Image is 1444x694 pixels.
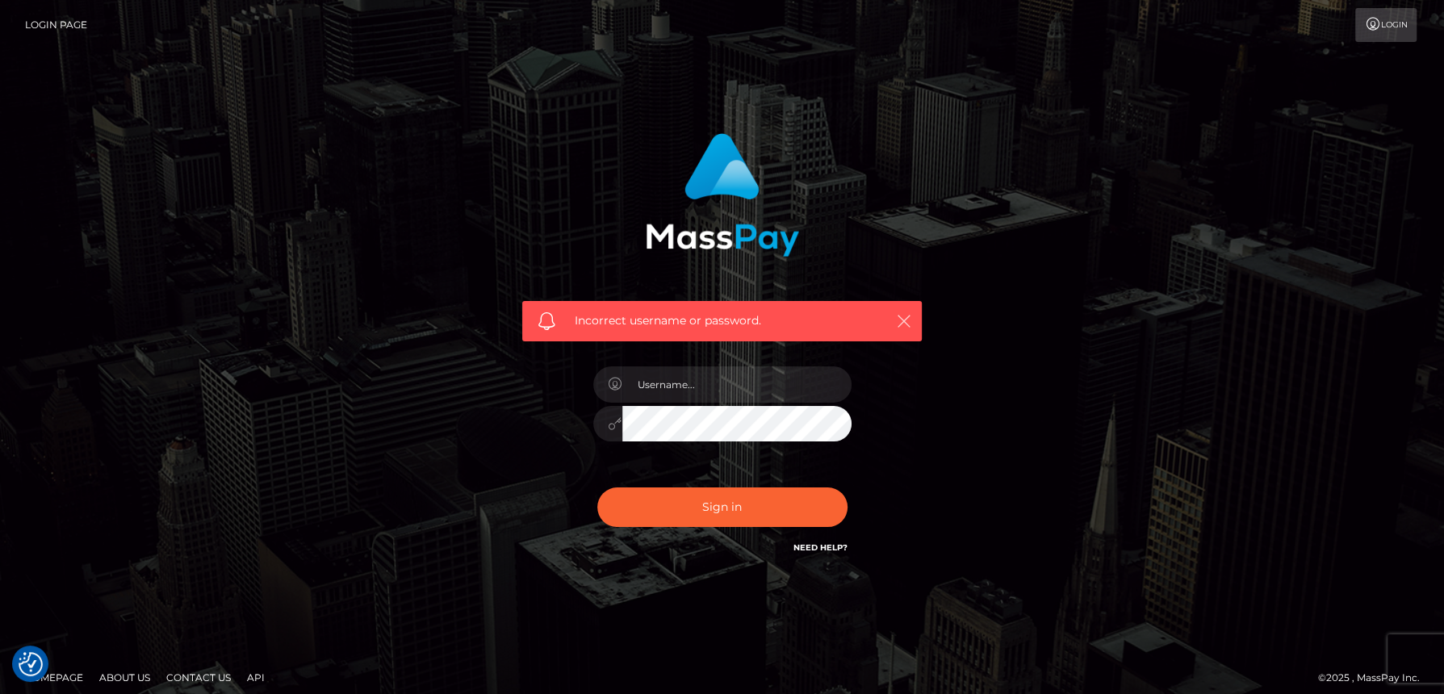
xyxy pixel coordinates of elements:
[622,366,852,403] input: Username...
[19,652,43,676] img: Revisit consent button
[25,8,87,42] a: Login Page
[646,133,799,257] img: MassPay Login
[160,665,237,690] a: Contact Us
[93,665,157,690] a: About Us
[575,312,869,329] span: Incorrect username or password.
[1318,669,1432,687] div: © 2025 , MassPay Inc.
[597,487,848,527] button: Sign in
[1355,8,1417,42] a: Login
[793,542,848,553] a: Need Help?
[18,665,90,690] a: Homepage
[241,665,271,690] a: API
[19,652,43,676] button: Consent Preferences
